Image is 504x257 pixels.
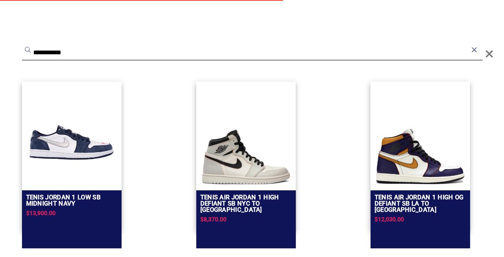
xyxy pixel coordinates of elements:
span: $13,900.00 [26,210,56,216]
span: $8,370.00 [200,216,226,223]
a: TENIS JORDAN 1 LOW SB MIDNIGHT NAVY TENIS JORDAN 1 LOW SB MIDNIGHT NAVY$13,900.00 [22,82,122,231]
h2: TENIS JORDAN 1 LOW SB MIDNIGHT NAVY [26,194,117,207]
a: Tenis Air Jordan 1 High Defiant Sb Nyc To Paris Tenis Air Jordan 1 High Defiant Sb Nyc To [GEOGRA... [196,82,296,231]
h2: Tenis Air Jordan 1 High Defiant Sb Nyc To [GEOGRAPHIC_DATA] [200,194,292,213]
img: Tenis Air Jordan 1 High Og Defiant Sb La To Chicago [375,127,466,185]
span: Close Overlay [485,41,494,66]
a: Tenis Air Jordan 1 High Og Defiant Sb La To ChicagoTenis Air Jordan 1 High Og Defiant Sb La To [G... [370,82,470,231]
img: Tenis Air Jordan 1 High Defiant Sb Nyc To Paris [200,128,292,185]
button: Submit [24,46,32,54]
button: Reset [470,46,478,54]
h2: Tenis Air Jordan 1 High Og Defiant Sb La To [GEOGRAPHIC_DATA] [375,194,466,213]
img: TENIS JORDAN 1 LOW SB MIDNIGHT NAVY [26,94,117,185]
span: $12,030.00 [375,216,404,223]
